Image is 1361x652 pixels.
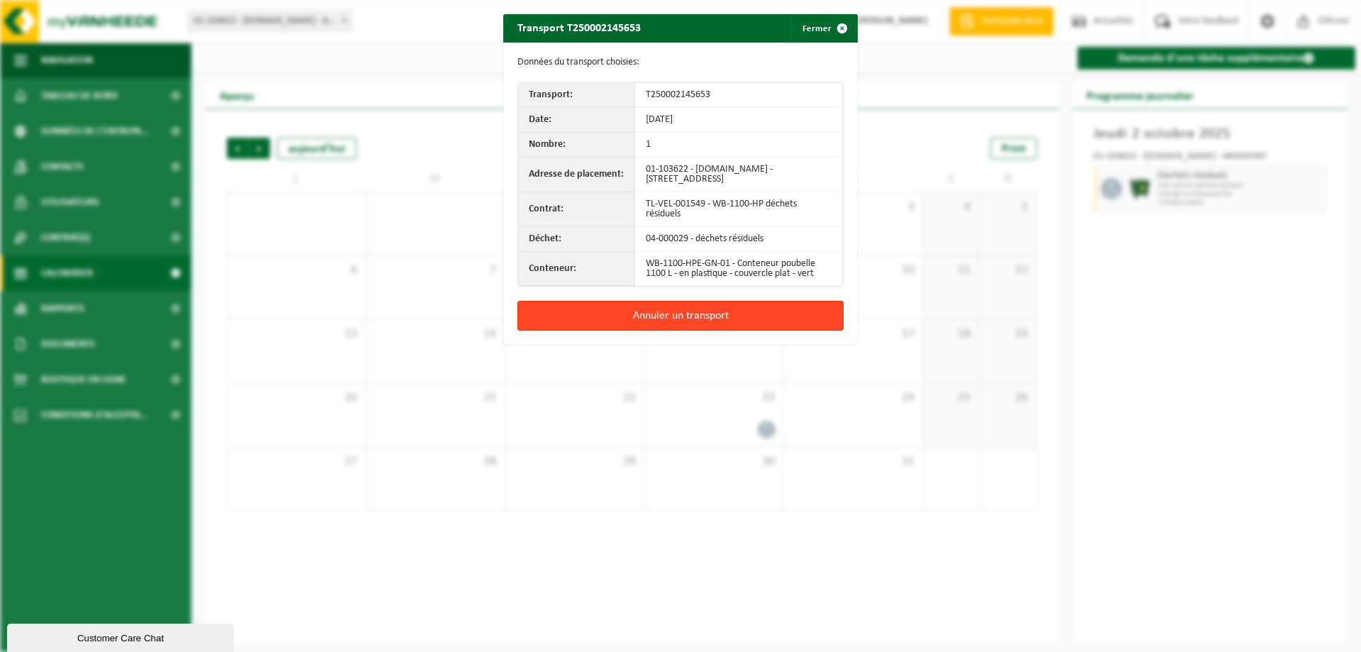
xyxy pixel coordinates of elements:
[635,227,843,252] td: 04-000029 - déchets résiduels
[517,301,844,331] button: Annuler un transport
[518,133,635,158] th: Nombre:
[518,227,635,252] th: Déchet:
[518,192,635,227] th: Contrat:
[635,158,843,192] td: 01-103622 - [DOMAIN_NAME] - [STREET_ADDRESS]
[503,14,655,41] h2: Transport T250002145653
[517,57,844,68] p: Données du transport choisies:
[635,252,843,286] td: WB-1100-HPE-GN-01 - Conteneur poubelle 1100 L - en plastique - couvercle plat - vert
[635,192,843,227] td: TL-VEL-001549 - WB-1100-HP déchets résiduels
[518,158,635,192] th: Adresse de placement:
[635,108,843,133] td: [DATE]
[635,133,843,158] td: 1
[791,14,856,43] button: Fermer
[7,621,237,652] iframe: chat widget
[518,83,635,108] th: Transport:
[518,108,635,133] th: Date:
[635,83,843,108] td: T250002145653
[518,252,635,286] th: Conteneur:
